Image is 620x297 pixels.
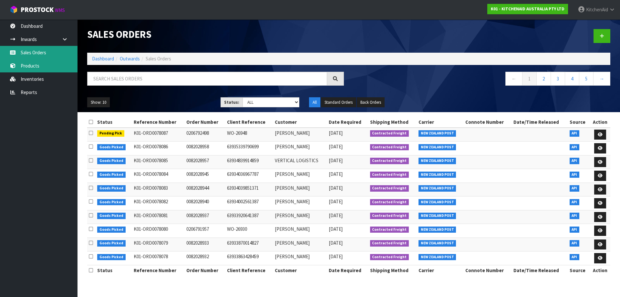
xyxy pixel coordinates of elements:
span: NEW ZEALAND POST [418,172,456,178]
th: Action [590,117,610,127]
td: K01-ORD0078078 [132,251,185,265]
td: 63934036967787 [225,169,273,183]
a: 3 [551,72,565,86]
span: Contracted Freight [370,158,409,164]
th: Shipping Method [368,117,417,127]
th: Reference Number [132,265,185,275]
h1: Sales Orders [87,29,344,40]
span: Goods Picked [97,240,126,247]
td: WO-26948 [225,128,273,142]
span: Contracted Freight [370,240,409,247]
th: Connote Number [464,265,512,275]
button: Standard Orders [321,97,356,108]
span: Goods Picked [97,199,126,206]
th: Connote Number [464,117,512,127]
td: K01-ORD0078080 [132,224,185,238]
strong: K01 - KITCHENAID AUSTRALIA PTY LTD [491,6,564,12]
span: API [570,185,580,192]
td: 63933863428459 [225,251,273,265]
td: 0082028958 [185,142,225,155]
input: Search sales orders [87,72,327,86]
td: 63935339790699 [225,142,273,155]
button: Show: 10 [87,97,110,108]
span: Contracted Freight [370,172,409,178]
th: Action [590,265,610,275]
span: Goods Picked [97,227,126,233]
span: Goods Picked [97,254,126,260]
td: 0082028957 [185,155,225,169]
span: [DATE] [329,143,343,150]
span: NEW ZEALAND POST [418,185,456,192]
th: Date/Time Released [512,265,568,275]
span: [DATE] [329,212,343,218]
td: 63934039851371 [225,183,273,196]
small: WMS [55,7,65,13]
span: NEW ZEALAND POST [418,213,456,219]
td: K01-ORD0078087 [132,128,185,142]
span: [DATE] [329,130,343,136]
span: [DATE] [329,253,343,260]
span: Contracted Freight [370,227,409,233]
a: 1 [522,72,537,86]
td: 63934839914859 [225,155,273,169]
span: Goods Picked [97,158,126,164]
th: Client Reference [225,117,273,127]
td: [PERSON_NAME] [273,238,327,251]
nav: Page navigation [354,72,610,88]
th: Order Number [185,117,225,127]
td: K01-ORD0078083 [132,183,185,196]
span: Contracted Freight [370,185,409,192]
td: 63933920641387 [225,210,273,224]
span: Contracted Freight [370,213,409,219]
th: Status [96,265,132,275]
span: Pending Pick [97,130,124,137]
strong: Status: [224,100,239,105]
a: 4 [565,72,579,86]
span: API [570,172,580,178]
td: 0206791957 [185,224,225,238]
a: ← [505,72,522,86]
a: Dashboard [92,56,114,62]
a: Outwards [120,56,140,62]
th: Carrier [417,117,464,127]
span: Contracted Freight [370,144,409,151]
span: Goods Picked [97,144,126,151]
span: Contracted Freight [370,130,409,137]
td: [PERSON_NAME] [273,210,327,224]
th: Date Required [327,117,368,127]
span: Goods Picked [97,172,126,178]
td: 0206792498 [185,128,225,142]
th: Customer [273,117,327,127]
span: API [570,158,580,164]
td: VERTICAL LOGISTICS [273,155,327,169]
span: [DATE] [329,198,343,205]
td: [PERSON_NAME] [273,196,327,210]
span: NEW ZEALAND POST [418,227,456,233]
td: WO-26930 [225,224,273,238]
th: Source [568,265,590,275]
span: API [570,213,580,219]
span: NEW ZEALAND POST [418,144,456,151]
a: → [593,72,610,86]
td: 63934002561387 [225,196,273,210]
span: [DATE] [329,226,343,232]
span: Goods Picked [97,185,126,192]
td: 0082028945 [185,169,225,183]
th: Order Number [185,265,225,275]
td: [PERSON_NAME] [273,183,327,196]
span: Contracted Freight [370,199,409,206]
span: [DATE] [329,240,343,246]
td: K01-ORD0078082 [132,196,185,210]
span: KitchenAid [586,6,608,13]
th: Date Required [327,265,368,275]
span: Contracted Freight [370,254,409,260]
td: K01-ORD0078079 [132,238,185,251]
td: 0082028937 [185,210,225,224]
th: Reference Number [132,117,185,127]
td: 0082028933 [185,238,225,251]
span: API [570,227,580,233]
button: All [309,97,320,108]
a: 2 [536,72,551,86]
td: [PERSON_NAME] [273,128,327,142]
td: [PERSON_NAME] [273,251,327,265]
